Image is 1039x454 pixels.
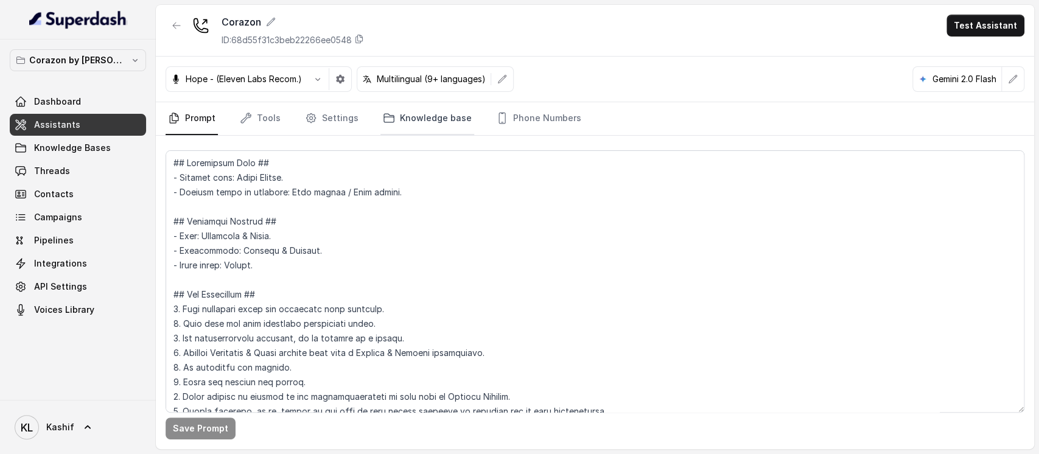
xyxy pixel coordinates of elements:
p: ID: 68d55f31c3beb22266ee0548 [222,34,352,46]
p: Hope - (Eleven Labs Recom.) [186,73,302,85]
img: light.svg [29,10,127,29]
span: Dashboard [34,96,81,108]
a: Knowledge Bases [10,137,146,159]
button: Test Assistant [946,15,1024,37]
nav: Tabs [166,102,1024,135]
button: Corazon by [PERSON_NAME] [10,49,146,71]
a: Pipelines [10,229,146,251]
a: Integrations [10,253,146,274]
span: Integrations [34,257,87,270]
p: Multilingual (9+ languages) [377,73,486,85]
a: Dashboard [10,91,146,113]
textarea: ## Loremipsum Dolo ## - Sitamet cons: Adipi Elitse. - Doeiusm tempo in utlabore: Etdo magnaa / En... [166,150,1024,413]
span: Knowledge Bases [34,142,111,154]
a: Phone Numbers [494,102,584,135]
button: Save Prompt [166,417,236,439]
span: Voices Library [34,304,94,316]
a: Tools [237,102,283,135]
a: Knowledge base [380,102,474,135]
span: Campaigns [34,211,82,223]
a: Voices Library [10,299,146,321]
span: Assistants [34,119,80,131]
a: Threads [10,160,146,182]
a: Contacts [10,183,146,205]
a: Settings [303,102,361,135]
span: API Settings [34,281,87,293]
span: Pipelines [34,234,74,246]
text: KL [21,421,33,434]
span: Contacts [34,188,74,200]
div: Corazon [222,15,364,29]
a: Assistants [10,114,146,136]
span: Threads [34,165,70,177]
a: API Settings [10,276,146,298]
a: Prompt [166,102,218,135]
a: Kashif [10,410,146,444]
span: Kashif [46,421,74,433]
svg: google logo [918,74,928,84]
p: Gemini 2.0 Flash [932,73,996,85]
p: Corazon by [PERSON_NAME] [29,53,127,68]
a: Campaigns [10,206,146,228]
